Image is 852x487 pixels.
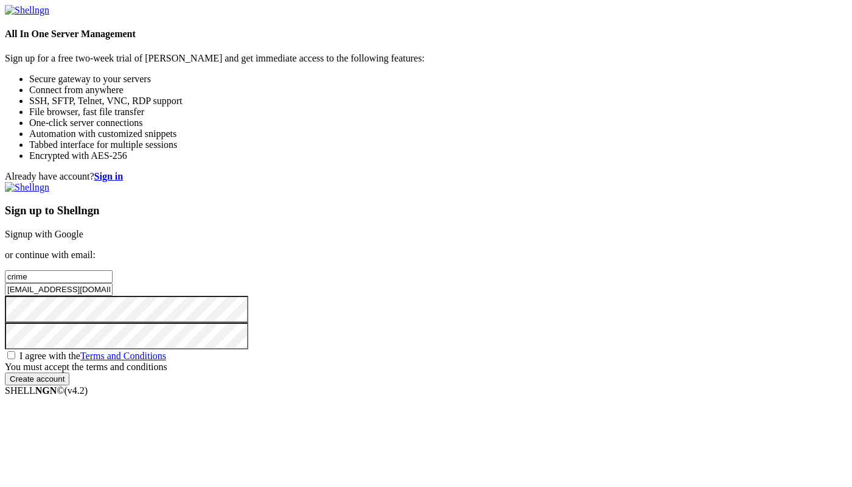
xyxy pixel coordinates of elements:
[5,229,83,239] a: Signup with Google
[29,96,847,107] li: SSH, SFTP, Telnet, VNC, RDP support
[5,53,847,64] p: Sign up for a free two-week trial of [PERSON_NAME] and get immediate access to the following feat...
[35,385,57,396] b: NGN
[19,351,166,361] span: I agree with the
[29,85,847,96] li: Connect from anywhere
[5,5,49,16] img: Shellngn
[5,182,49,193] img: Shellngn
[29,128,847,139] li: Automation with customized snippets
[5,204,847,217] h3: Sign up to Shellngn
[5,270,113,283] input: Full name
[5,373,69,385] input: Create account
[5,29,847,40] h4: All In One Server Management
[29,150,847,161] li: Encrypted with AES-256
[5,283,113,296] input: Email address
[5,250,847,261] p: or continue with email:
[65,385,88,396] span: 4.2.0
[80,351,166,361] a: Terms and Conditions
[29,139,847,150] li: Tabbed interface for multiple sessions
[5,171,847,182] div: Already have account?
[5,385,88,396] span: SHELL ©
[7,351,15,359] input: I agree with theTerms and Conditions
[29,117,847,128] li: One-click server connections
[94,171,124,181] a: Sign in
[5,362,847,373] div: You must accept the terms and conditions
[29,74,847,85] li: Secure gateway to your servers
[29,107,847,117] li: File browser, fast file transfer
